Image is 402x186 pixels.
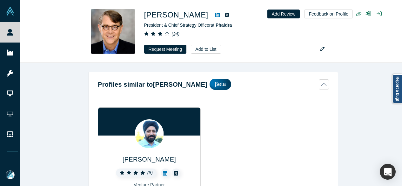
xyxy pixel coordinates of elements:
[392,74,402,103] a: Report a bug!
[6,170,15,179] img: Mia Scott's Account
[171,31,179,37] i: ( 24 )
[135,119,164,148] img: Biri Singh's Profile Image
[144,23,232,28] span: President & Chief Strategy Officer at
[147,170,153,175] i: ( 8 )
[91,9,135,54] img: Robert Locke's Profile Image
[6,7,15,16] img: Alchemist Vault Logo
[144,9,208,21] h1: [PERSON_NAME]
[98,79,329,90] button: Profiles similar to[PERSON_NAME]βeta
[304,10,353,18] button: Feedback on Profile
[98,80,207,89] h2: Profiles similar to [PERSON_NAME]
[191,45,221,54] button: Add to List
[210,79,231,90] div: βeta
[123,156,176,163] a: [PERSON_NAME]
[216,23,232,28] a: Phaidra
[267,10,300,18] button: Add Review
[144,45,187,54] button: Request Meeting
